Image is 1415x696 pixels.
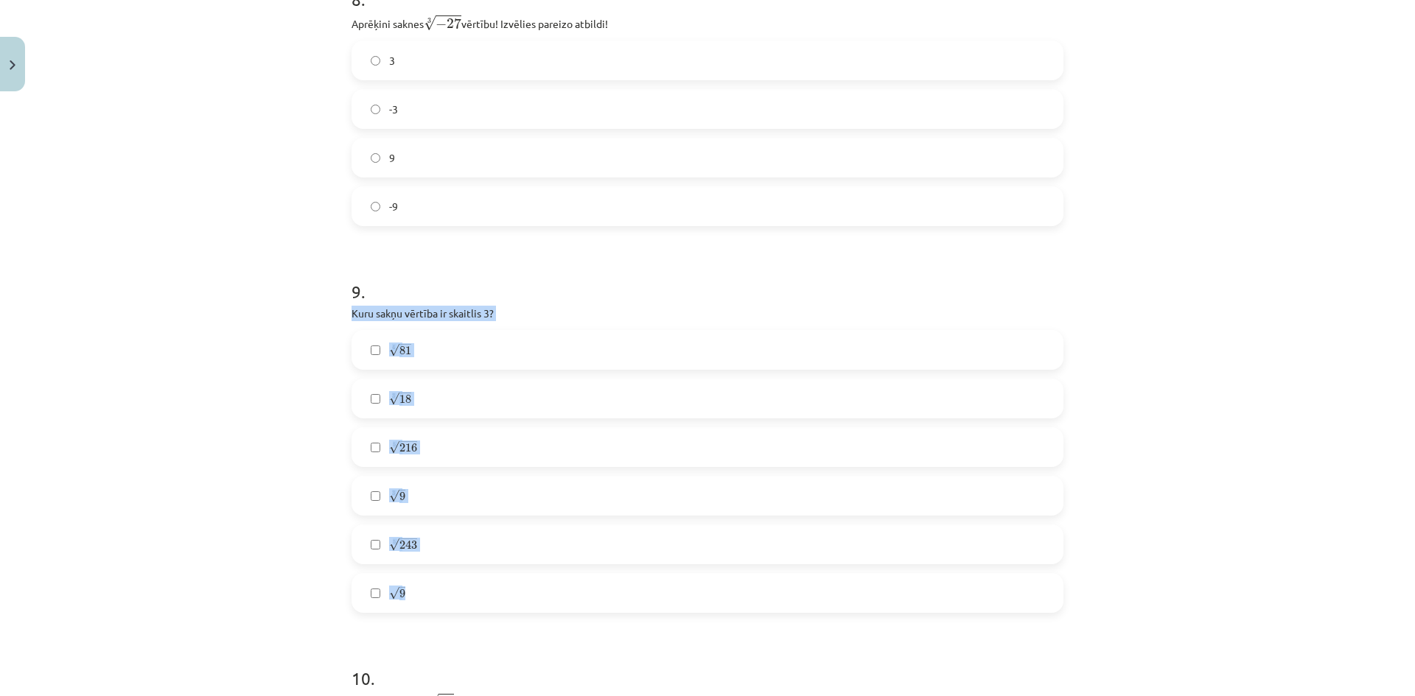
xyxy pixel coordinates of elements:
input: -9 [371,202,380,211]
h1: 10 . [352,642,1063,688]
span: 81 [399,346,411,355]
img: icon-close-lesson-0947bae3869378f0d4975bcd49f059093ad1ed9edebbc8119c70593378902aed.svg [10,60,15,70]
span: 9 [389,150,395,166]
span: 243 [399,541,417,549]
p: Aprēķini saknes vērtību! Izvēlies pareizo atbildi! [352,13,1063,32]
span: 18 [399,395,411,404]
span: 216 [399,443,417,452]
input: -3 [371,105,380,114]
span: √ [389,587,399,600]
span: √ [389,344,399,356]
p: Kuru sakņu vērtība ir skaitlis 3? [352,306,1063,321]
span: -3 [389,102,398,117]
span: √ [389,490,399,502]
span: √ [389,393,399,405]
span: 3 [389,53,395,68]
span: √ [389,538,399,551]
span: − [436,19,447,29]
span: 9 [399,589,405,598]
input: 3 [371,56,380,66]
span: 27 [447,18,461,29]
span: √ [424,15,436,31]
input: 9 [371,153,380,163]
h1: 9 . [352,256,1063,301]
span: 9 [399,492,405,501]
span: -9 [389,199,398,214]
span: √ [389,441,399,454]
